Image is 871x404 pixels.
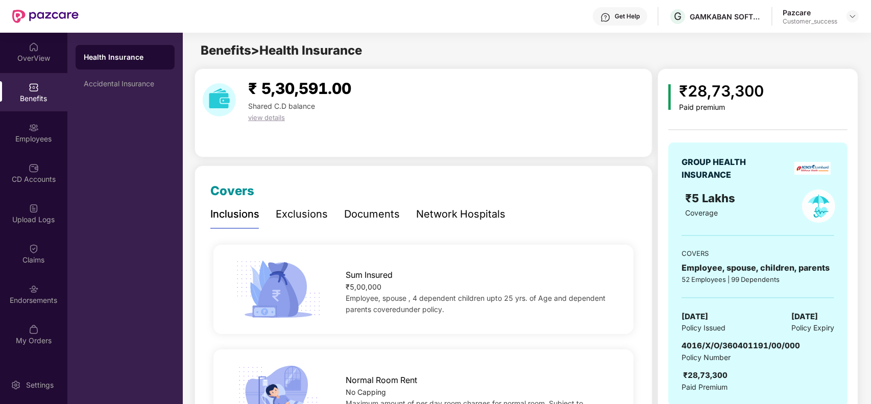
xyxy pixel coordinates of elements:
[783,8,837,17] div: Pazcare
[849,12,857,20] img: svg+xml;base64,PHN2ZyBpZD0iRHJvcGRvd24tMzJ4MzIiIHhtbG5zPSJodHRwOi8vd3d3LnczLm9yZy8yMDAwL3N2ZyIgd2...
[674,10,682,22] span: G
[600,12,611,22] img: svg+xml;base64,PHN2ZyBpZD0iSGVscC0zMngzMiIgeG1sbnM9Imh0dHA6Ly93d3cudzMub3JnLzIwMDAvc3ZnIiB3aWR0aD...
[783,17,837,26] div: Customer_success
[690,12,761,21] div: GAMKABAN SOFTWARE PRIVATE LIMITED
[615,12,640,20] div: Get Help
[12,10,79,23] img: New Pazcare Logo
